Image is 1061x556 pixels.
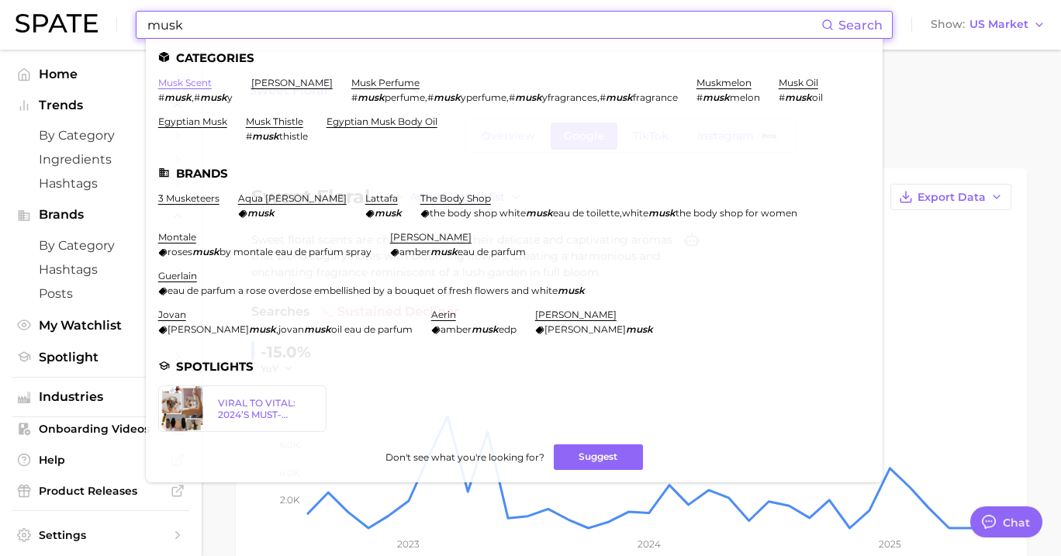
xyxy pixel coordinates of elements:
[247,207,275,219] em: musk
[219,246,372,257] span: by montale eau de parfum spray
[785,92,812,103] em: musk
[158,77,212,88] a: musk scent
[39,286,163,301] span: Posts
[12,123,189,147] a: by Category
[544,323,626,335] span: [PERSON_NAME]
[39,67,163,81] span: Home
[12,448,189,471] a: Help
[39,528,163,542] span: Settings
[730,92,760,103] span: melon
[12,257,189,281] a: Hashtags
[12,62,189,86] a: Home
[606,92,633,103] em: musk
[351,77,420,88] a: musk perfume
[12,171,189,195] a: Hashtags
[280,494,300,506] tspan: 2.0k
[600,92,606,103] span: #
[918,191,986,204] span: Export Data
[397,538,420,550] tspan: 2023
[12,281,189,306] a: Posts
[246,116,303,127] a: musk thistle
[39,176,163,191] span: Hashtags
[509,92,515,103] span: #
[158,323,413,335] div: ,
[427,92,434,103] span: #
[515,92,542,103] em: musk
[12,233,189,257] a: by Category
[535,309,617,320] a: [PERSON_NAME]
[39,318,163,333] span: My Watchlist
[39,128,163,143] span: by Category
[192,246,219,257] em: musk
[676,207,797,219] span: the body shop for women
[461,92,506,103] span: yperfume
[218,397,314,420] div: VIRAL TO VITAL: 2024’S MUST-KNOW HAIR TRENDS ON TIKTOK
[365,192,398,204] a: lattafa
[168,323,249,335] span: [PERSON_NAME]
[558,285,585,296] em: musk
[499,323,517,335] span: edp
[39,422,163,436] span: Onboarding Videos
[39,152,163,167] span: Ingredients
[279,130,308,142] span: thistle
[304,323,331,335] em: musk
[385,451,544,463] span: Don't see what you're looking for?
[39,208,163,222] span: Brands
[146,12,821,38] input: Search here for a brand, industry, or ingredient
[12,203,189,226] button: Brands
[16,14,98,33] img: SPATE
[12,523,189,547] a: Settings
[399,246,430,257] span: amber
[227,92,233,103] span: y
[200,92,227,103] em: musk
[12,417,189,440] a: Onboarding Videos
[554,444,643,470] button: Suggest
[633,92,678,103] span: fragrance
[158,270,197,281] a: guerlain
[931,20,965,29] span: Show
[696,77,752,88] a: muskmelon
[278,323,304,335] span: jovan
[626,323,653,335] em: musk
[39,484,163,498] span: Product Releases
[430,246,458,257] em: musk
[251,77,333,88] a: [PERSON_NAME]
[638,538,661,550] tspan: 2024
[158,92,164,103] span: #
[390,231,472,243] a: [PERSON_NAME]
[12,479,189,502] a: Product Releases
[351,92,678,103] div: , , ,
[969,20,1028,29] span: US Market
[158,385,327,432] a: VIRAL TO VITAL: 2024’S MUST-KNOW HAIR TRENDS ON TIKTOK
[39,390,163,404] span: Industries
[420,192,491,204] a: the body shop
[526,207,553,219] em: musk
[648,207,676,219] em: musk
[158,231,196,243] a: montale
[158,116,227,127] a: egyptian musk
[838,18,883,33] span: Search
[779,92,785,103] span: #
[331,323,413,335] span: oil eau de parfum
[458,246,526,257] span: eau de parfum
[39,262,163,277] span: Hashtags
[703,92,730,103] em: musk
[12,385,189,409] button: Industries
[252,130,279,142] em: musk
[238,192,347,204] a: aqua [PERSON_NAME]
[622,207,648,219] span: white
[158,51,870,64] li: Categories
[168,246,192,257] span: roses
[158,192,219,204] a: 3 musketeers
[164,92,192,103] em: musk
[39,98,163,112] span: Trends
[430,207,526,219] span: the body shop white
[890,184,1011,210] button: Export Data
[158,309,186,320] a: jovan
[927,15,1049,35] button: ShowUS Market
[39,238,163,253] span: by Category
[420,207,797,219] div: ,
[158,360,870,373] li: Spotlights
[39,350,163,364] span: Spotlight
[327,116,437,127] a: egyptian musk body oil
